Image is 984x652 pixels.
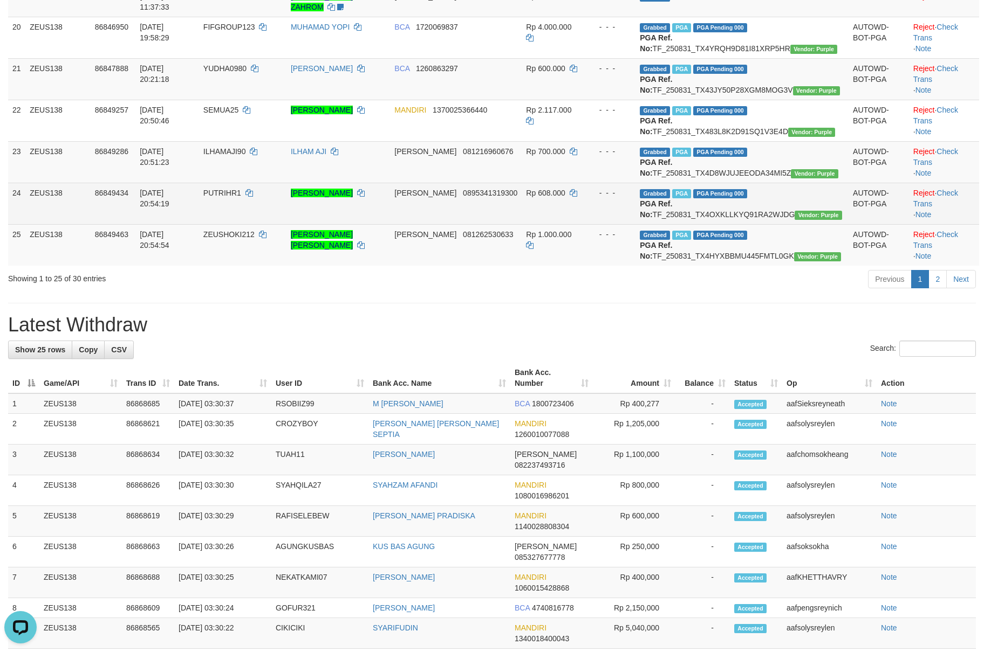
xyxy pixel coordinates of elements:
[640,231,670,240] span: Grabbed
[526,147,565,156] span: Rp 700.000
[640,116,672,136] b: PGA Ref. No:
[95,23,128,31] span: 86846950
[913,23,935,31] a: Reject
[203,230,255,239] span: ZEUSHOKI212
[640,199,672,219] b: PGA Ref. No:
[8,314,976,336] h1: Latest Withdraw
[693,23,747,32] span: PGA Pending
[8,414,39,445] td: 2
[291,189,353,197] a: [PERSON_NAME]
[913,64,958,84] a: Check Trans
[593,618,675,649] td: Rp 5,040,000
[782,445,877,475] td: aafchomsokheang
[782,537,877,567] td: aafsoksokha
[25,58,90,100] td: ZEUS138
[373,481,438,489] a: SYAHZAM AFANDI
[590,146,632,157] div: - - -
[675,598,730,618] td: -
[368,363,510,393] th: Bank Acc. Name: activate to sort column ascending
[915,44,932,53] a: Note
[271,506,368,537] td: RAFISELEBEW
[203,189,241,197] span: PUTRIHR1
[104,341,134,359] a: CSV
[675,475,730,506] td: -
[730,363,782,393] th: Status: activate to sort column ascending
[271,567,368,598] td: NEKATKAMI07
[4,4,37,37] button: Open LiveChat chat widget
[515,481,546,489] span: MANDIRI
[881,511,897,520] a: Note
[868,270,911,288] a: Previous
[122,393,174,414] td: 86868685
[25,183,90,224] td: ZEUS138
[72,341,105,359] a: Copy
[463,147,513,156] span: Copy 081216960676 to clipboard
[911,270,930,288] a: 1
[693,148,747,157] span: PGA Pending
[881,542,897,551] a: Note
[39,506,122,537] td: ZEUS138
[122,618,174,649] td: 86868565
[734,512,767,521] span: Accepted
[675,567,730,598] td: -
[675,414,730,445] td: -
[693,106,747,115] span: PGA Pending
[909,183,979,224] td: · ·
[8,183,25,224] td: 24
[373,604,435,612] a: [PERSON_NAME]
[693,65,747,74] span: PGA Pending
[794,252,841,261] span: Vendor URL: https://trx4.1velocity.biz
[635,17,849,58] td: TF_250831_TX4YRQH9D81I81XRP5HR
[79,345,98,354] span: Copy
[111,345,127,354] span: CSV
[640,241,672,260] b: PGA Ref. No:
[881,623,897,632] a: Note
[593,537,675,567] td: Rp 250,000
[95,106,128,114] span: 86849257
[675,537,730,567] td: -
[271,393,368,414] td: RSOBIIZ99
[271,445,368,475] td: TUAH11
[870,341,976,357] label: Search:
[174,475,271,506] td: [DATE] 03:30:30
[946,270,976,288] a: Next
[734,604,767,613] span: Accepted
[635,224,849,266] td: TF_250831_TX4HYXBBMU445FMTL0GK
[8,269,402,284] div: Showing 1 to 25 of 30 entries
[909,141,979,183] td: · ·
[39,537,122,567] td: ZEUS138
[672,23,691,32] span: Marked by aafnoeunsreypich
[373,573,435,581] a: [PERSON_NAME]
[39,567,122,598] td: ZEUS138
[271,618,368,649] td: CIKICIKI
[373,399,443,408] a: M [PERSON_NAME]
[122,445,174,475] td: 86868634
[915,210,932,219] a: Note
[590,105,632,115] div: - - -
[515,542,577,551] span: [PERSON_NAME]
[849,224,909,266] td: AUTOWD-BOT-PGA
[515,573,546,581] span: MANDIRI
[672,189,691,198] span: Marked by aafRornrotha
[8,141,25,183] td: 23
[672,106,691,115] span: Marked by aafsreyleap
[788,128,835,137] span: Vendor URL: https://trx4.1velocity.biz
[913,147,958,167] a: Check Trans
[693,231,747,240] span: PGA Pending
[174,618,271,649] td: [DATE] 03:30:22
[271,363,368,393] th: User ID: activate to sort column ascending
[734,400,767,409] span: Accepted
[416,64,458,73] span: Copy 1260863297 to clipboard
[140,230,169,249] span: [DATE] 20:54:54
[849,17,909,58] td: AUTOWD-BOT-PGA
[8,598,39,618] td: 8
[640,158,672,177] b: PGA Ref. No:
[793,86,840,95] span: Vendor URL: https://trx4.1velocity.biz
[25,224,90,266] td: ZEUS138
[593,363,675,393] th: Amount: activate to sort column ascending
[203,23,255,31] span: FIFGROUP123
[915,169,932,177] a: Note
[913,106,958,125] a: Check Trans
[640,23,670,32] span: Grabbed
[174,363,271,393] th: Date Trans.: activate to sort column ascending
